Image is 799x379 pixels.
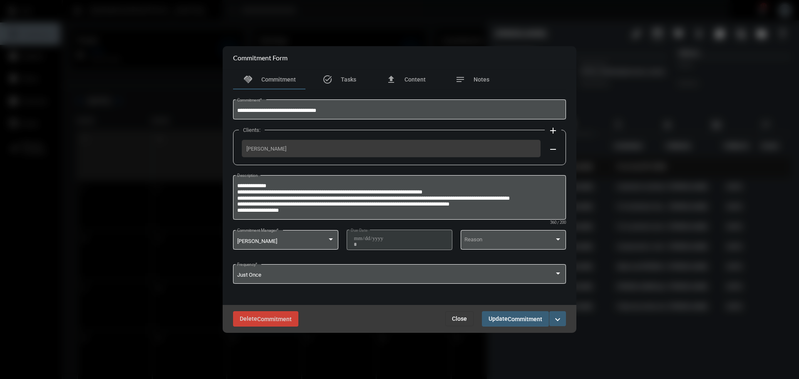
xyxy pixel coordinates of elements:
mat-icon: task_alt [323,74,333,84]
span: [PERSON_NAME] [246,146,536,152]
button: UpdateCommitment [482,311,549,327]
span: Update [489,315,542,322]
h2: Commitment Form [233,54,288,62]
span: Tasks [341,76,356,83]
span: Commitment [261,76,296,83]
span: Notes [474,76,489,83]
mat-hint: 360 / 200 [550,220,566,225]
span: Content [404,76,426,83]
span: Close [452,315,467,322]
button: DeleteCommitment [233,311,298,327]
mat-icon: file_upload [386,74,396,84]
span: Just Once [237,272,261,278]
mat-icon: expand_more [553,315,563,325]
mat-icon: notes [455,74,465,84]
span: Commitment [508,316,542,322]
span: Delete [240,315,292,322]
button: Close [445,311,474,326]
span: Commitment [257,316,292,322]
label: Clients: [239,127,265,133]
span: [PERSON_NAME] [237,238,277,244]
mat-icon: add [548,126,558,136]
mat-icon: handshake [243,74,253,84]
mat-icon: remove [548,144,558,154]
